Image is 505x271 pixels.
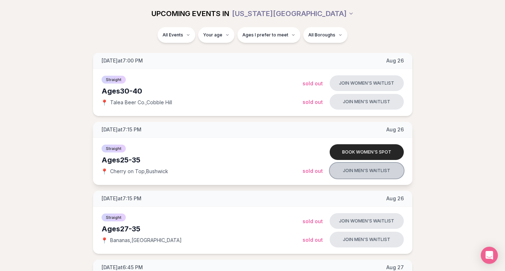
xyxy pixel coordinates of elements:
span: 📍 [102,169,107,174]
span: Sold Out [303,99,323,105]
span: Bananas , [GEOGRAPHIC_DATA] [110,237,182,244]
span: Sold Out [303,168,323,174]
span: Straight [102,145,126,152]
button: All Events [158,27,195,43]
span: All Events [163,32,183,38]
span: Aug 26 [386,195,404,202]
button: All Boroughs [303,27,347,43]
span: [DATE] at 7:15 PM [102,126,141,133]
button: Join women's waitlist [330,213,404,229]
button: Join men's waitlist [330,232,404,247]
span: Straight [102,214,126,221]
span: All Boroughs [308,32,335,38]
span: UPCOMING EVENTS IN [151,9,229,19]
span: Straight [102,76,126,84]
div: Ages 25-35 [102,155,303,165]
span: [DATE] at 6:45 PM [102,264,143,271]
span: Sold Out [303,80,323,86]
span: 📍 [102,100,107,105]
div: Ages 30-40 [102,86,303,96]
span: Aug 26 [386,57,404,64]
span: Talea Beer Co. , Cobble Hill [110,99,172,106]
button: Join men's waitlist [330,163,404,179]
button: Book women's spot [330,144,404,160]
span: Cherry on Top , Bushwick [110,168,168,175]
span: [DATE] at 7:15 PM [102,195,141,202]
span: Aug 27 [386,264,404,271]
span: Ages I prefer to meet [242,32,288,38]
span: 📍 [102,237,107,243]
button: [US_STATE][GEOGRAPHIC_DATA] [232,6,354,21]
button: Your age [198,27,235,43]
span: [DATE] at 7:00 PM [102,57,143,64]
button: Ages I prefer to meet [237,27,300,43]
span: Sold Out [303,237,323,243]
div: Ages 27-35 [102,224,303,234]
span: Aug 26 [386,126,404,133]
div: Open Intercom Messenger [481,247,498,264]
button: Join men's waitlist [330,94,404,110]
span: Sold Out [303,218,323,224]
button: Join women's waitlist [330,75,404,91]
span: Your age [203,32,222,38]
